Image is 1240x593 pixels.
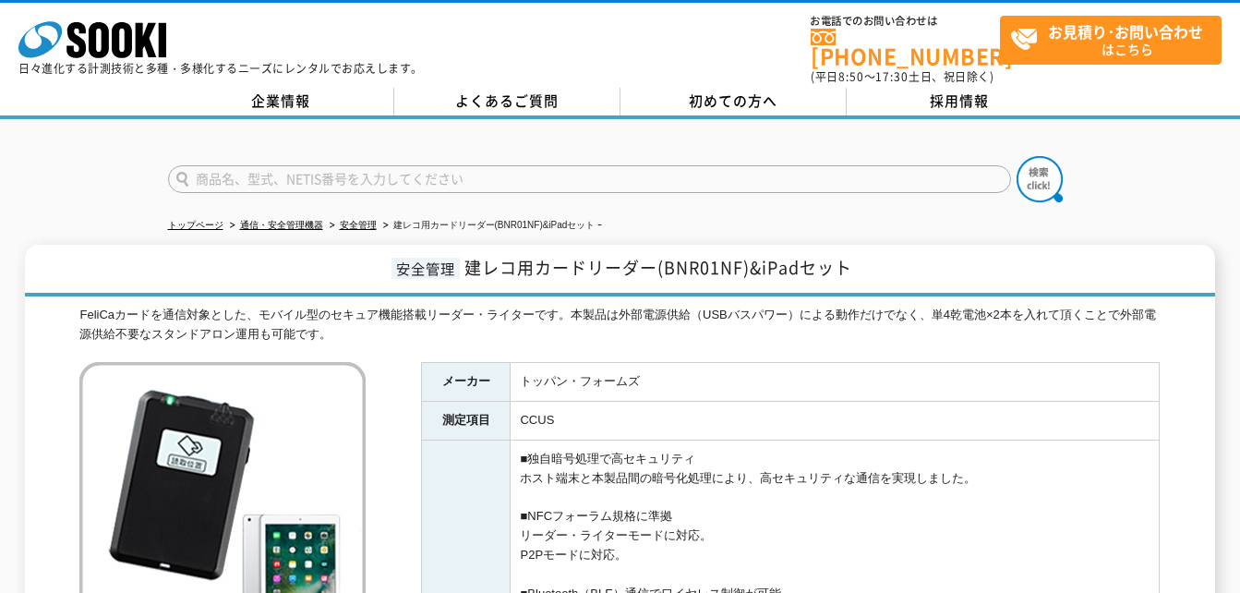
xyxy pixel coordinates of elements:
[79,306,1160,345] div: FeliCaカードを通信対象とした、モバイル型のセキュア機能搭載リーダー・ライターです。本製品は外部電源供給（USBバスパワー）による動作だけでなく、単4乾電池×2本を入れて頂くことで外部電源供...
[838,68,864,85] span: 8:50
[394,88,620,115] a: よくあるご質問
[1000,16,1222,65] a: お見積り･お問い合わせはこちら
[168,88,394,115] a: 企業情報
[689,91,777,111] span: 初めての方へ
[811,68,993,85] span: (平日 ～ 土日、祝日除く)
[422,402,511,441] th: 測定項目
[391,258,460,279] span: 安全管理
[168,220,223,230] a: トップページ
[168,165,1011,193] input: 商品名、型式、NETIS番号を入力してください
[1010,17,1221,63] span: はこちら
[379,216,603,236] li: 建レコ用カードリーダー(BNR01NF)&iPadセット ｰ
[340,220,377,230] a: 安全管理
[511,363,1160,402] td: トッパン・フォームズ
[1048,20,1203,42] strong: お見積り･お問い合わせ
[620,88,847,115] a: 初めての方へ
[811,16,1000,27] span: お電話でのお問い合わせは
[464,255,852,280] span: 建レコ用カードリーダー(BNR01NF)&iPadセット
[1017,156,1063,202] img: btn_search.png
[511,402,1160,441] td: CCUS
[240,220,323,230] a: 通信・安全管理機器
[875,68,909,85] span: 17:30
[422,363,511,402] th: メーカー
[18,63,423,74] p: 日々進化する計測技術と多種・多様化するニーズにレンタルでお応えします。
[811,29,1000,67] a: [PHONE_NUMBER]
[847,88,1073,115] a: 採用情報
